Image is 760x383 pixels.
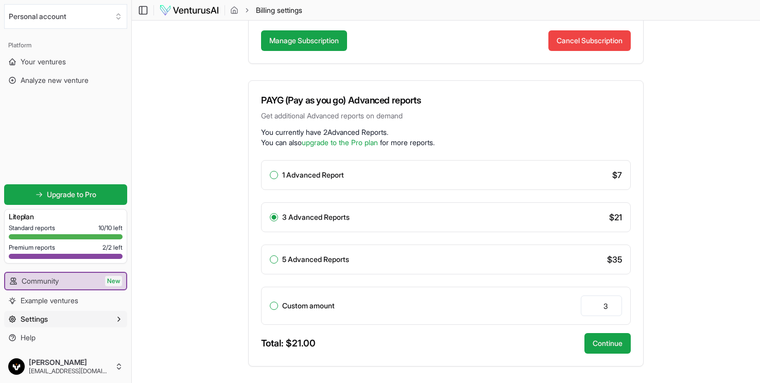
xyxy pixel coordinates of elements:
img: ALV-UjWm1h7z1to9MbzhGGHXPQX5oFLCAAubHJ-LhsuY5sxF2FNecUiLYUkfXJ4QaBHVYd2ejifgAl5PSXP9JUtgyhFupWjhl... [8,358,25,375]
h3: PAYG (Pay as you go) Advanced reports [261,93,631,108]
button: Manage Subscription [261,30,347,51]
span: [EMAIL_ADDRESS][DOMAIN_NAME] [29,367,111,375]
button: Settings [4,311,127,327]
span: $ 35 [607,253,622,266]
span: 2 / 2 left [102,243,123,252]
a: Analyze new venture [4,72,127,89]
button: Cancel Subscription [548,30,631,51]
button: Select an organization [4,4,127,29]
span: Standard reports [9,224,55,232]
div: Total: $ 21.00 [261,336,316,351]
span: Community [22,276,59,286]
h3: Lite plan [9,212,123,222]
img: logo [159,4,219,16]
span: Your ventures [21,57,66,67]
span: Settings [21,314,48,324]
nav: breadcrumb [230,5,302,15]
span: $ 21 [609,211,622,223]
span: New [105,276,122,286]
label: 3 Advanced Reports [282,214,350,221]
span: Help [21,333,36,343]
a: Help [4,329,127,346]
button: Continue [584,333,631,354]
span: You can also for more reports. [261,138,435,147]
span: Billing settings [256,5,302,15]
a: Upgrade to Pro [4,184,127,205]
a: CommunityNew [5,273,126,289]
div: Platform [4,37,127,54]
label: Custom amount [282,302,335,309]
span: $ 7 [612,169,622,181]
button: [PERSON_NAME][EMAIL_ADDRESS][DOMAIN_NAME] [4,354,127,379]
label: 1 Advanced Report [282,171,344,179]
label: 5 Advanced Reports [282,256,349,263]
span: [PERSON_NAME] [29,358,111,367]
span: Analyze new venture [21,75,89,85]
span: 10 / 10 left [98,224,123,232]
span: Upgrade to Pro [47,189,96,200]
p: You currently have 2 Advanced Reports . [261,127,631,137]
a: Your ventures [4,54,127,70]
span: Premium reports [9,243,55,252]
a: upgrade to the Pro plan [302,138,378,147]
span: Example ventures [21,295,78,306]
a: Example ventures [4,292,127,309]
p: Get additional Advanced reports on demand [261,111,631,121]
